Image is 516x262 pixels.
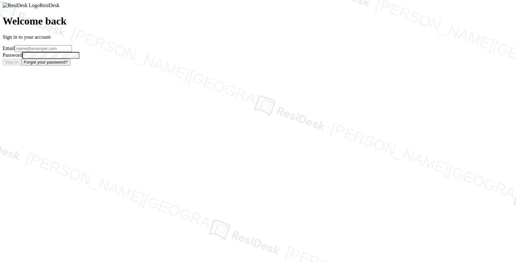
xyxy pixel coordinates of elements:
button: Forgot your password? [21,59,70,65]
label: Password [3,52,22,58]
p: Sign in to your account [3,34,513,40]
button: Sign In [3,59,21,65]
label: Email [3,45,15,51]
span: ResiDesk [40,3,59,8]
img: ResiDesk Logo [3,3,40,8]
input: name@example.com [15,45,72,52]
h1: Welcome back [3,15,513,27]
